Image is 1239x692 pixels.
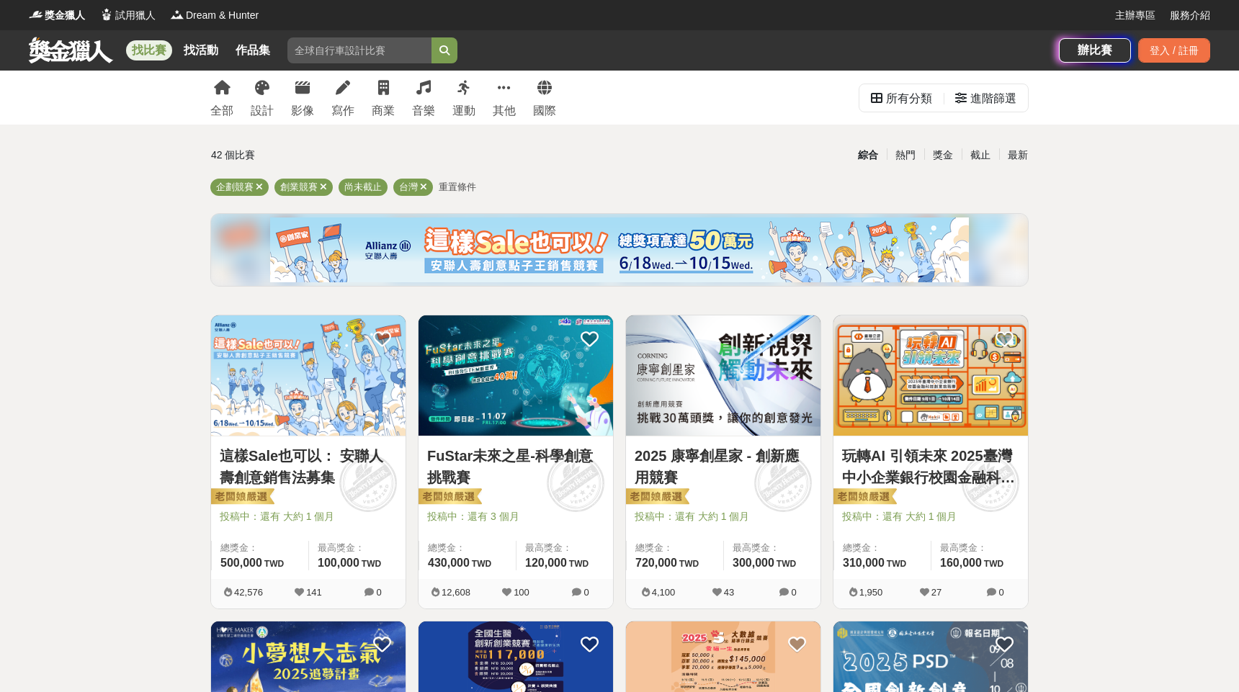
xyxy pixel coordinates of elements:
[962,143,999,168] div: 截止
[280,181,318,192] span: 創業競賽
[724,587,734,598] span: 43
[472,559,491,569] span: TWD
[99,7,114,22] img: Logo
[887,559,906,569] span: TWD
[569,559,589,569] span: TWD
[29,7,43,22] img: Logo
[399,181,418,192] span: 台灣
[412,71,435,125] a: 音樂
[984,559,1003,569] span: TWD
[970,84,1016,113] div: 進階篩選
[230,40,276,60] a: 作品集
[419,315,613,436] img: Cover Image
[452,71,475,125] a: 運動
[1115,8,1155,23] a: 主辦專區
[427,445,604,488] a: FuStar未來之星-科學創意挑戰賽
[372,71,395,125] a: 商業
[831,487,897,508] img: 老闆娘嚴選
[287,37,431,63] input: 全球自行車設計比賽
[178,40,224,60] a: 找活動
[533,102,556,120] div: 國際
[270,217,969,282] img: cf4fb443-4ad2-4338-9fa3-b46b0bf5d316.png
[525,541,604,555] span: 最高獎金：
[306,587,322,598] span: 141
[362,559,381,569] span: TWD
[452,102,475,120] div: 運動
[493,71,516,125] a: 其他
[849,143,887,168] div: 綜合
[886,84,932,113] div: 所有分類
[931,587,941,598] span: 27
[583,587,589,598] span: 0
[99,8,156,23] a: Logo試用獵人
[210,71,233,125] a: 全部
[251,71,274,125] a: 設計
[439,181,476,192] span: 重置條件
[733,541,812,555] span: 最高獎金：
[186,8,259,23] span: Dream & Hunter
[427,509,604,524] span: 投稿中：還有 3 個月
[843,541,922,555] span: 總獎金：
[331,71,354,125] a: 寫作
[777,559,796,569] span: TWD
[220,509,397,524] span: 投稿中：還有 大約 1 個月
[45,8,85,23] span: 獎金獵人
[514,587,529,598] span: 100
[208,487,274,508] img: 老闆娘嚴選
[833,315,1028,436] img: Cover Image
[318,557,359,569] span: 100,000
[331,102,354,120] div: 寫作
[291,102,314,120] div: 影像
[211,315,406,436] img: Cover Image
[940,541,1019,555] span: 最高獎金：
[442,587,470,598] span: 12,608
[210,102,233,120] div: 全部
[170,8,259,23] a: LogoDream & Hunter
[652,587,676,598] span: 4,100
[251,102,274,120] div: 設計
[1170,8,1210,23] a: 服務介紹
[126,40,172,60] a: 找比賽
[220,557,262,569] span: 500,000
[216,181,254,192] span: 企劃競賽
[1138,38,1210,63] div: 登入 / 註冊
[234,587,263,598] span: 42,576
[372,102,395,120] div: 商業
[291,71,314,125] a: 影像
[679,559,699,569] span: TWD
[623,487,689,508] img: 老闆娘嚴選
[416,487,482,508] img: 老闆娘嚴選
[626,315,820,436] a: Cover Image
[428,557,470,569] span: 430,000
[791,587,796,598] span: 0
[318,541,397,555] span: 最高獎金：
[635,541,715,555] span: 總獎金：
[211,143,483,168] div: 42 個比賽
[493,102,516,120] div: 其他
[635,557,677,569] span: 720,000
[220,541,300,555] span: 總獎金：
[376,587,381,598] span: 0
[843,557,885,569] span: 310,000
[733,557,774,569] span: 300,000
[635,509,812,524] span: 投稿中：還有 大約 1 個月
[170,7,184,22] img: Logo
[887,143,924,168] div: 熱門
[29,8,85,23] a: Logo獎金獵人
[264,559,284,569] span: TWD
[842,445,1019,488] a: 玩轉AI 引領未來 2025臺灣中小企業銀行校園金融科技創意挑戰賽
[998,587,1003,598] span: 0
[924,143,962,168] div: 獎金
[842,509,1019,524] span: 投稿中：還有 大約 1 個月
[533,71,556,125] a: 國際
[635,445,812,488] a: 2025 康寧創星家 - 創新應用競賽
[999,143,1037,168] div: 最新
[428,541,507,555] span: 總獎金：
[115,8,156,23] span: 試用獵人
[344,181,382,192] span: 尚未截止
[1059,38,1131,63] a: 辦比賽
